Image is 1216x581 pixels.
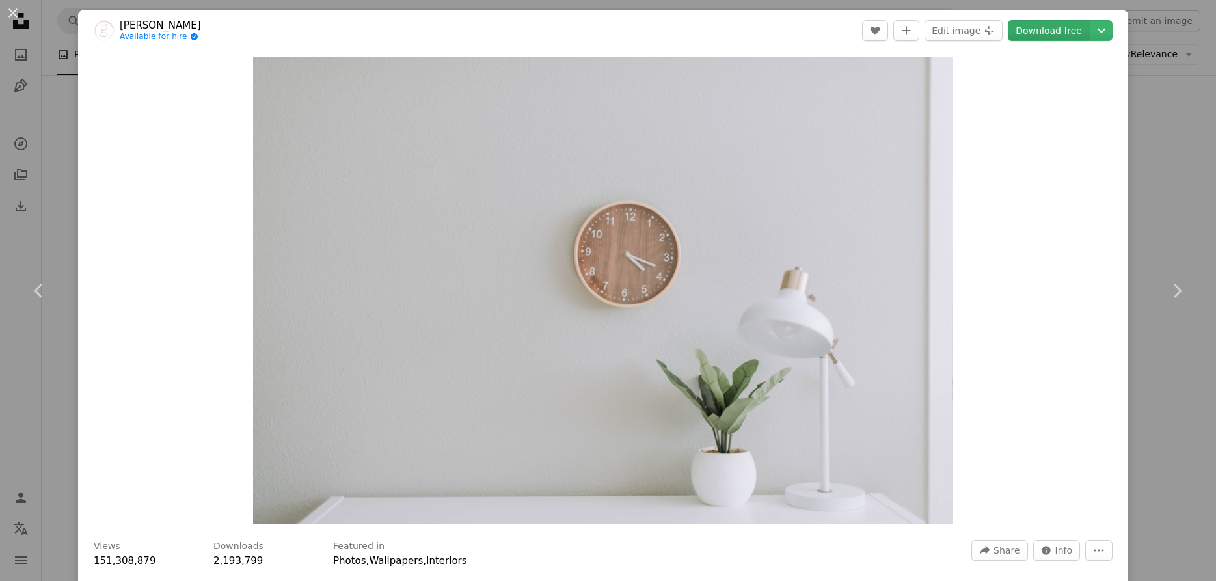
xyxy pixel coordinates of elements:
span: , [366,555,370,567]
button: Stats about this image [1033,540,1081,561]
a: Download free [1008,20,1090,41]
h3: Downloads [213,540,263,553]
span: 151,308,879 [94,555,155,567]
span: Share [993,541,1020,560]
button: Edit image [925,20,1003,41]
button: Add to Collection [893,20,919,41]
span: Info [1055,541,1073,560]
img: Go to Samantha Gades's profile [94,20,115,41]
a: Available for hire [120,32,201,42]
h3: Views [94,540,120,553]
span: , [423,555,426,567]
a: Wallpapers [369,555,423,567]
button: Like [862,20,888,41]
button: Zoom in on this image [253,57,953,524]
span: 2,193,799 [213,555,263,567]
button: Choose download size [1090,20,1113,41]
a: Photos [333,555,366,567]
img: white desk lamp beside green plant [253,57,953,524]
a: Interiors [426,555,467,567]
h3: Featured in [333,540,385,553]
button: Share this image [971,540,1027,561]
a: [PERSON_NAME] [120,19,201,32]
a: Next [1138,228,1216,353]
button: More Actions [1085,540,1113,561]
